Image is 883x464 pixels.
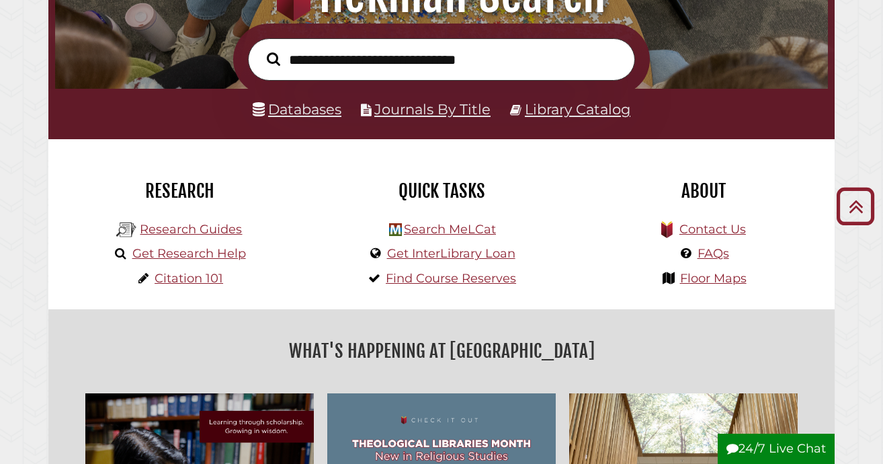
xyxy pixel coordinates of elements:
a: Research Guides [140,222,242,237]
a: Databases [253,101,341,118]
i: Search [267,52,280,66]
h2: What's Happening at [GEOGRAPHIC_DATA] [58,336,825,366]
a: Find Course Reserves [386,271,516,286]
img: Hekman Library Logo [116,220,136,240]
h2: Research [58,180,300,202]
a: Library Catalog [525,101,630,118]
h2: Quick Tasks [321,180,562,202]
a: FAQs [698,246,729,261]
a: Citation 101 [155,271,223,286]
a: Back to Top [831,195,880,217]
a: Get Research Help [132,246,246,261]
a: Search MeLCat [404,222,496,237]
button: Search [260,49,287,69]
img: Hekman Library Logo [389,223,402,236]
h2: About [583,180,825,202]
a: Contact Us [679,222,746,237]
a: Floor Maps [680,271,747,286]
a: Journals By Title [374,101,491,118]
a: Get InterLibrary Loan [387,246,515,261]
